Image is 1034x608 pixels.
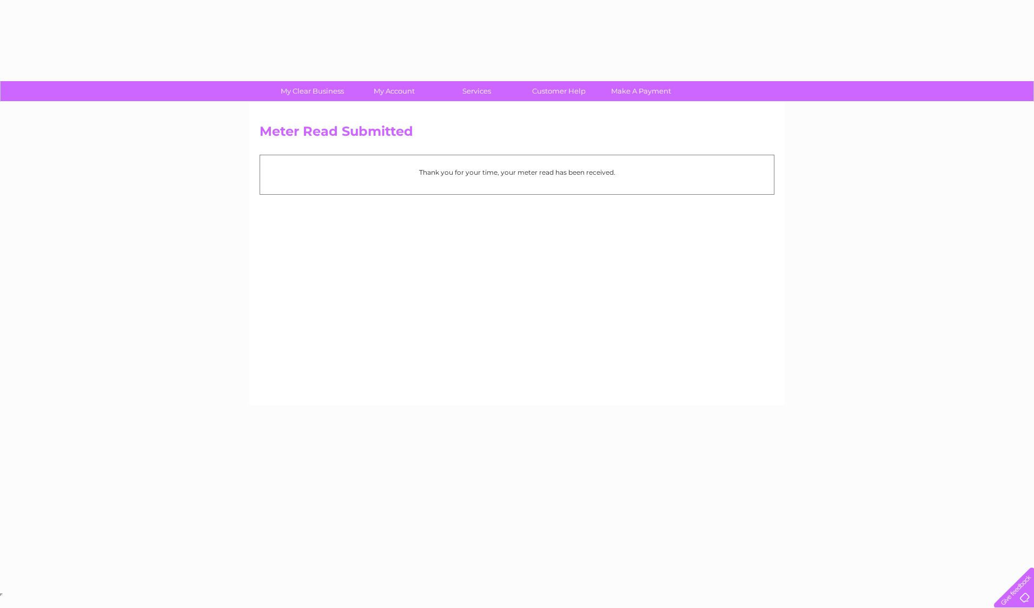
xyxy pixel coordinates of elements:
[260,124,774,144] h2: Meter Read Submitted
[350,81,439,101] a: My Account
[266,167,768,177] p: Thank you for your time, your meter read has been received.
[514,81,604,101] a: Customer Help
[268,81,357,101] a: My Clear Business
[432,81,521,101] a: Services
[596,81,686,101] a: Make A Payment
